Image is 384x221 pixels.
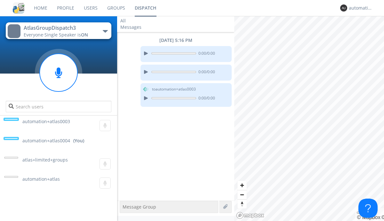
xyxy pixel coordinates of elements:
iframe: Toggle Customer Support [358,199,378,218]
img: download media button [217,69,222,74]
div: All Messages [120,18,146,30]
div: (You) [73,138,84,144]
img: download media button [217,51,222,55]
img: 373638.png [5,119,18,132]
span: automation+atlas [22,176,60,182]
div: Everyone · [24,32,96,38]
div: automation+atlas0004 [349,5,373,11]
span: automation+atlas0004 [22,138,70,144]
span: atlas+limited+groups [22,157,68,163]
img: cddb5a64eb264b2086981ab96f4c1ba7 [13,2,24,14]
button: Zoom in [237,181,247,190]
div: AtlasGroupDispatch3 [24,24,96,32]
img: Translation enabled [100,56,111,67]
img: d2d01cd9b4174d08988066c6d424eccd [5,177,18,189]
button: Reset bearing to north [237,199,247,209]
img: 373638.png [5,157,18,170]
img: 373638.png [5,138,18,151]
span: Single Speaker is [44,32,88,38]
button: AtlasGroupDispatch3Everyone·Single Speaker isON [6,22,111,39]
img: 373638.png [8,24,20,38]
span: automation+atlas0003 [22,118,70,124]
img: caret-down-sm.svg [152,23,154,25]
img: 373638.png [340,4,347,12]
img: download media button [217,95,222,100]
span: 0:00 / 0:00 [196,95,215,102]
span: 0:00 / 0:00 [196,51,215,58]
button: Toggle attribution [357,212,362,214]
a: Mapbox [357,215,380,220]
span: to automation+atlas0003 [152,86,196,92]
div: [DATE] 5:16 PM [117,37,234,43]
input: Search users [6,101,111,112]
span: Reset bearing to north [237,200,247,209]
span: 0:00 / 0:00 [196,69,215,76]
a: Mapbox logo [236,212,264,219]
button: Zoom out [237,190,247,199]
span: ON [81,32,88,38]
